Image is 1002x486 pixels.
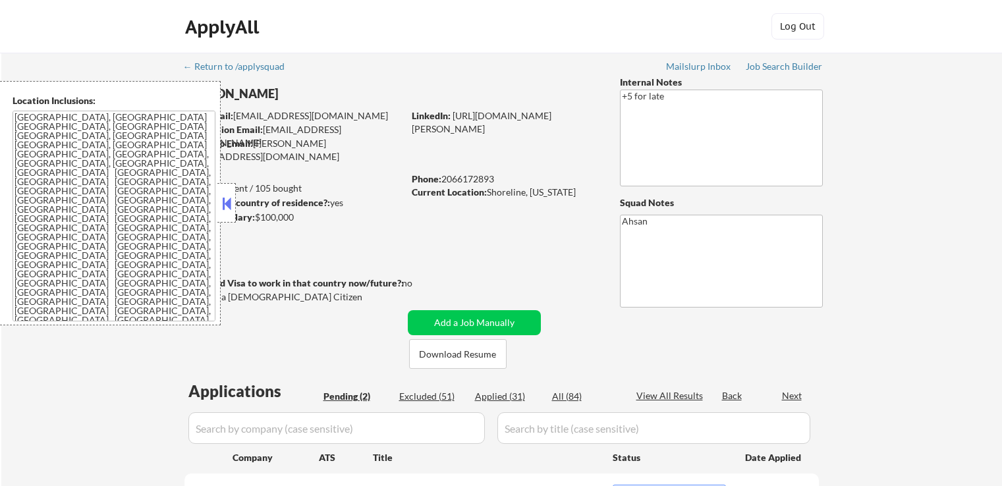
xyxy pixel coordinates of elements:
[373,451,600,464] div: Title
[745,451,803,464] div: Date Applied
[184,197,330,208] strong: Can work in country of residence?:
[184,86,455,102] div: [PERSON_NAME]
[184,290,407,304] div: Yes, I am a [DEMOGRAPHIC_DATA] Citizen
[184,211,403,224] div: $100,000
[412,186,598,199] div: Shoreline, [US_STATE]
[185,123,403,149] div: [EMAIL_ADDRESS][DOMAIN_NAME]
[412,110,551,134] a: [URL][DOMAIN_NAME][PERSON_NAME]
[620,76,823,89] div: Internal Notes
[409,339,507,369] button: Download Resume
[620,196,823,209] div: Squad Notes
[402,277,439,290] div: no
[412,173,441,184] strong: Phone:
[188,412,485,444] input: Search by company (case sensitive)
[184,137,403,163] div: [PERSON_NAME][EMAIL_ADDRESS][DOMAIN_NAME]
[319,451,373,464] div: ATS
[722,389,743,402] div: Back
[183,61,297,74] a: ← Return to /applysquad
[412,186,487,198] strong: Current Location:
[746,62,823,71] div: Job Search Builder
[184,277,404,288] strong: Will need Visa to work in that country now/future?:
[636,389,707,402] div: View All Results
[184,182,403,195] div: 31 sent / 105 bought
[746,61,823,74] a: Job Search Builder
[183,62,297,71] div: ← Return to /applysquad
[666,61,732,74] a: Mailslurp Inbox
[185,16,263,38] div: ApplyAll
[613,445,726,469] div: Status
[399,390,465,403] div: Excluded (51)
[185,109,403,122] div: [EMAIL_ADDRESS][DOMAIN_NAME]
[233,451,319,464] div: Company
[771,13,824,40] button: Log Out
[552,390,618,403] div: All (84)
[408,310,541,335] button: Add a Job Manually
[475,390,541,403] div: Applied (31)
[782,389,803,402] div: Next
[13,94,215,107] div: Location Inclusions:
[497,412,810,444] input: Search by title (case sensitive)
[323,390,389,403] div: Pending (2)
[412,110,451,121] strong: LinkedIn:
[666,62,732,71] div: Mailslurp Inbox
[412,173,598,186] div: 2066172893
[188,383,319,399] div: Applications
[184,196,399,209] div: yes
